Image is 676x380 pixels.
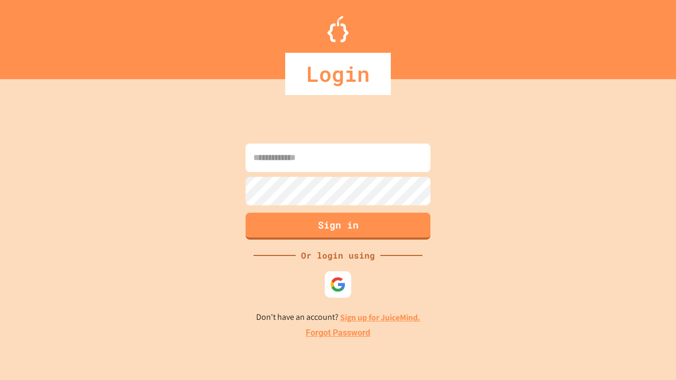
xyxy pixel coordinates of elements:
[330,277,346,292] img: google-icon.svg
[285,53,391,95] div: Login
[256,311,420,324] p: Don't have an account?
[296,249,380,262] div: Or login using
[327,16,349,42] img: Logo.svg
[306,327,370,339] a: Forgot Password
[340,312,420,323] a: Sign up for JuiceMind.
[246,213,430,240] button: Sign in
